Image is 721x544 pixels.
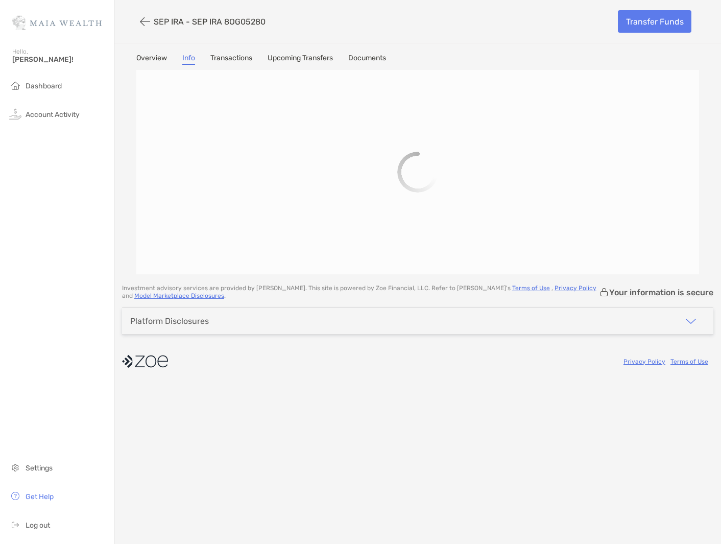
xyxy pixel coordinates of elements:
[268,54,333,65] a: Upcoming Transfers
[26,521,50,530] span: Log out
[182,54,195,65] a: Info
[348,54,386,65] a: Documents
[555,285,596,292] a: Privacy Policy
[618,10,691,33] a: Transfer Funds
[134,292,224,299] a: Model Marketplace Disclosures
[122,285,599,300] p: Investment advisory services are provided by [PERSON_NAME] . This site is powered by Zoe Financia...
[9,490,21,502] img: get-help icon
[136,54,167,65] a: Overview
[26,82,62,90] span: Dashboard
[26,464,53,472] span: Settings
[9,518,21,531] img: logout icon
[26,492,54,501] span: Get Help
[609,288,713,297] p: Your information is secure
[9,461,21,474] img: settings icon
[685,315,697,327] img: icon arrow
[12,55,108,64] span: [PERSON_NAME]!
[122,350,168,373] img: company logo
[670,358,708,365] a: Terms of Use
[9,108,21,120] img: activity icon
[9,79,21,91] img: household icon
[623,358,665,365] a: Privacy Policy
[26,110,80,119] span: Account Activity
[12,4,102,41] img: Zoe Logo
[210,54,252,65] a: Transactions
[154,17,266,27] p: SEP IRA - SEP IRA 8OG05280
[130,316,209,326] div: Platform Disclosures
[512,285,550,292] a: Terms of Use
